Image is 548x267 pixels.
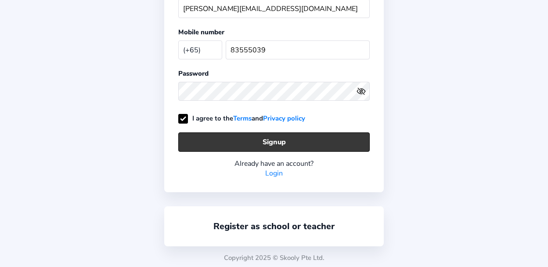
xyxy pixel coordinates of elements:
[213,220,335,232] a: Register as school or teacher
[178,114,305,123] label: I agree to the and
[178,69,209,78] label: Password
[233,114,252,123] a: Terms
[357,87,366,96] ion-icon: eye off outline
[178,28,224,37] label: Mobile number
[226,40,370,59] input: Your mobile number
[357,87,370,96] button: eye outlineeye off outline
[265,168,283,178] a: Login
[178,159,370,168] div: Already have an account?
[178,132,370,151] button: Signup
[263,114,305,123] a: Privacy policy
